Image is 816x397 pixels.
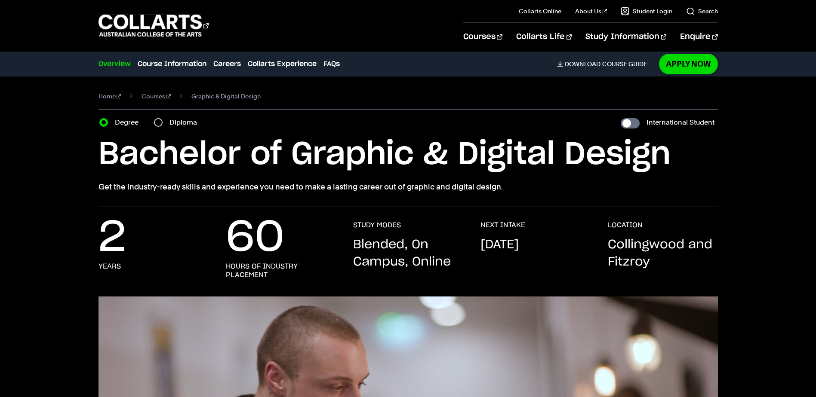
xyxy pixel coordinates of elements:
[142,90,171,102] a: Courses
[191,90,261,102] span: Graphic & Digital Design
[480,236,519,253] p: [DATE]
[585,23,666,51] a: Study Information
[99,90,121,102] a: Home
[99,13,209,38] div: Go to homepage
[99,181,718,193] p: Get the industry-ready skills and experience you need to make a lasting career out of graphic and...
[686,7,718,15] a: Search
[99,221,126,255] p: 2
[323,59,340,69] a: FAQs
[248,59,317,69] a: Collarts Experience
[647,116,714,128] label: International Student
[169,116,202,128] label: Diploma
[680,23,717,51] a: Enquire
[608,221,643,229] h3: LOCATION
[519,7,561,15] a: Collarts Online
[138,59,206,69] a: Course Information
[575,7,607,15] a: About Us
[463,23,502,51] a: Courses
[480,221,525,229] h3: NEXT INTAKE
[516,23,572,51] a: Collarts Life
[115,116,144,128] label: Degree
[99,59,131,69] a: Overview
[353,221,401,229] h3: STUDY MODES
[226,221,284,255] p: 60
[557,60,654,68] a: DownloadCourse Guide
[353,236,463,271] p: Blended, On Campus, Online
[565,60,600,68] span: Download
[99,135,718,174] h1: Bachelor of Graphic & Digital Design
[621,7,672,15] a: Student Login
[226,262,336,279] h3: hours of industry placement
[659,54,718,74] a: Apply Now
[608,236,718,271] p: Collingwood and Fitzroy
[213,59,241,69] a: Careers
[99,262,121,271] h3: years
